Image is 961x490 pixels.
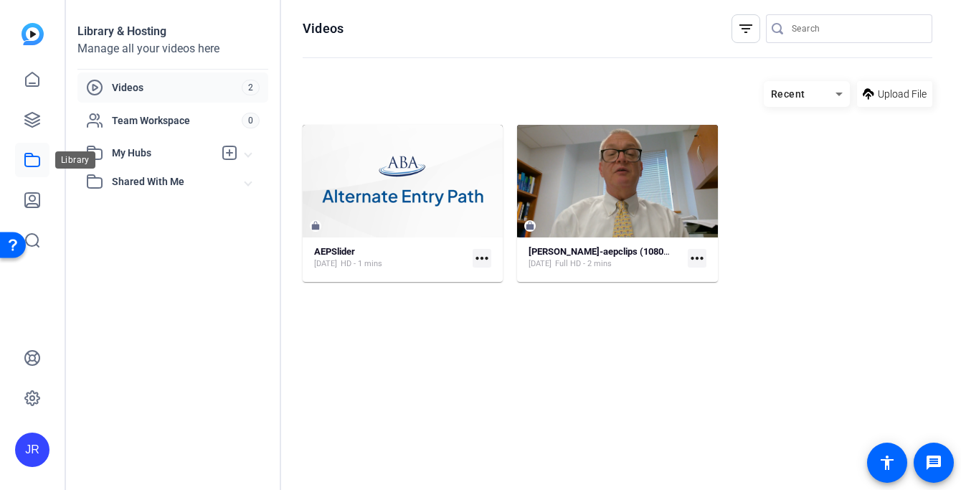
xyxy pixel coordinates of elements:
[737,20,754,37] mat-icon: filter_list
[112,174,245,189] span: Shared With Me
[792,20,921,37] input: Search
[314,246,467,270] a: AEPSlider[DATE]HD - 1 mins
[879,454,896,471] mat-icon: accessibility
[771,88,805,100] span: Recent
[112,146,214,161] span: My Hubs
[112,80,242,95] span: Videos
[77,167,268,196] mat-expansion-panel-header: Shared With Me
[22,23,44,45] img: blue-gradient.svg
[341,258,382,270] span: HD - 1 mins
[242,113,260,128] span: 0
[688,249,706,268] mat-icon: more_horiz
[314,246,355,257] strong: AEPSlider
[925,454,942,471] mat-icon: message
[529,258,551,270] span: [DATE]
[55,151,95,169] div: Library
[77,23,268,40] div: Library & Hosting
[15,433,49,467] div: JR
[529,246,681,270] a: [PERSON_NAME]-aepclips (1080p)[DATE]Full HD - 2 mins
[303,20,344,37] h1: Videos
[77,40,268,57] div: Manage all your videos here
[473,249,491,268] mat-icon: more_horiz
[314,258,337,270] span: [DATE]
[857,81,932,107] button: Upload File
[878,87,927,102] span: Upload File
[112,113,242,128] span: Team Workspace
[555,258,612,270] span: Full HD - 2 mins
[529,246,672,257] strong: [PERSON_NAME]-aepclips (1080p)
[242,80,260,95] span: 2
[77,138,268,167] mat-expansion-panel-header: My Hubs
